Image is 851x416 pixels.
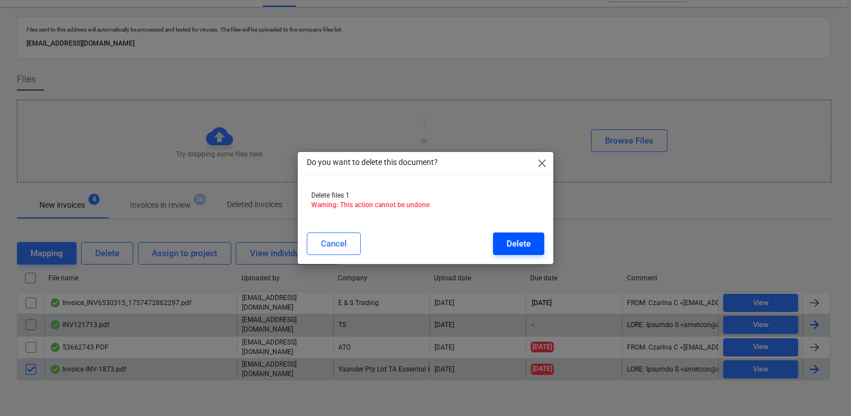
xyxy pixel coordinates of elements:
iframe: Chat Widget [795,362,851,416]
button: Delete [493,232,544,255]
span: close [535,156,549,170]
div: Cancel [321,236,347,251]
p: Warning: This action cannot be undone [311,200,540,210]
p: Delete files 1 [311,191,540,200]
div: Delete [507,236,531,251]
p: Do you want to delete this document? [307,156,438,168]
button: Cancel [307,232,361,255]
